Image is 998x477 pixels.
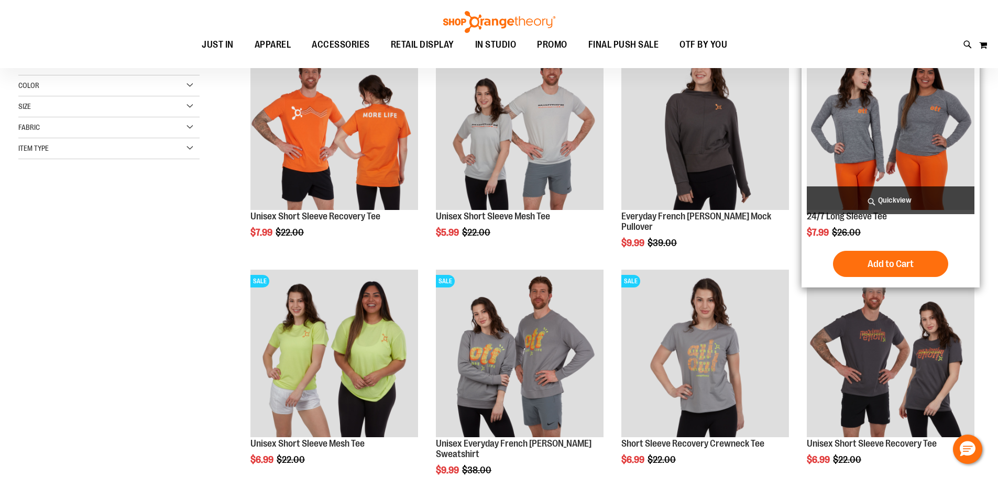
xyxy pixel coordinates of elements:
a: Unisex Short Sleeve Mesh Tee [250,438,365,449]
img: Shop Orangetheory [442,11,557,33]
button: Hello, have a question? Let’s chat. [953,435,982,464]
span: $6.99 [807,454,831,465]
span: $22.00 [276,227,305,238]
span: $39.00 [648,238,678,248]
span: $22.00 [462,227,492,238]
span: Fabric [18,123,40,131]
a: RETAIL DISPLAY [380,33,465,57]
a: APPAREL [244,33,302,57]
img: Product image for Unisex Everyday French Terry Crewneck Sweatshirt [436,270,604,437]
span: $9.99 [621,238,646,248]
a: JUST IN [191,33,244,57]
a: Unisex Everyday French [PERSON_NAME] Sweatshirt [436,438,591,459]
span: $9.99 [436,465,460,475]
span: $22.00 [277,454,306,465]
span: Add to Cart [868,258,914,270]
a: Product image for Unisex Everyday French Terry Crewneck SweatshirtSALE [436,270,604,439]
a: Unisex Short Sleeve Mesh Tee [436,211,550,221]
span: OTF BY YOU [679,33,727,57]
div: product [431,37,609,264]
span: JUST IN [202,33,234,57]
img: Short Sleeve Recovery Crewneck Tee primary image [621,270,789,437]
a: Unisex Short Sleeve Recovery Tee [250,211,380,221]
a: Product image for Unisex Short Sleeve Recovery TeeSALE [250,42,418,212]
a: PROMO [527,33,578,57]
a: Short Sleeve Recovery Crewneck Tee primary imageSALE [621,270,789,439]
a: Product image for Unisex Short Sleeve Mesh TeeSALE [250,270,418,439]
img: Product image for Unisex Short Sleeve Recovery Tee [807,270,974,437]
span: $6.99 [250,454,275,465]
a: Everyday French [PERSON_NAME] Mock Pullover [621,211,771,232]
a: OTF BY YOU [669,33,738,57]
a: Product image for 24/7 Long Sleeve TeeSALE [807,42,974,212]
span: IN STUDIO [475,33,517,57]
span: $6.99 [621,454,646,465]
span: $22.00 [648,454,677,465]
span: SALE [436,275,455,287]
img: Product image for Everyday French Terry Crop Mock Pullover [621,42,789,210]
a: Quickview [807,186,974,214]
span: SALE [250,275,269,287]
img: Product image for 24/7 Long Sleeve Tee [807,42,974,210]
span: $5.99 [436,227,460,238]
a: Product image for Everyday French Terry Crop Mock PulloverSALE [621,42,789,212]
span: Item Type [18,144,49,152]
a: 24/7 Long Sleeve Tee [807,211,887,221]
button: Add to Cart [833,251,948,277]
a: Unisex Short Sleeve Recovery Tee [807,438,937,449]
div: product [616,37,794,274]
a: ACCESSORIES [301,33,380,57]
span: APPAREL [255,33,291,57]
span: Size [18,102,31,110]
span: PROMO [537,33,567,57]
a: Product image for Unisex Short Sleeve Mesh TeeSALE [436,42,604,212]
a: Short Sleeve Recovery Crewneck Tee [621,438,764,449]
span: Color [18,81,39,90]
img: Product image for Unisex Short Sleeve Mesh Tee [250,270,418,437]
span: $26.00 [832,227,862,238]
span: $38.00 [462,465,493,475]
div: product [245,37,423,264]
a: FINAL PUSH SALE [578,33,670,57]
a: IN STUDIO [465,33,527,57]
span: $7.99 [250,227,274,238]
span: ACCESSORIES [312,33,370,57]
img: Product image for Unisex Short Sleeve Mesh Tee [436,42,604,210]
div: product [802,37,980,287]
span: $22.00 [833,454,863,465]
span: FINAL PUSH SALE [588,33,659,57]
a: Product image for Unisex Short Sleeve Recovery TeeSALE [807,270,974,439]
span: SALE [621,275,640,287]
span: $7.99 [807,227,830,238]
img: Product image for Unisex Short Sleeve Recovery Tee [250,42,418,210]
span: RETAIL DISPLAY [391,33,454,57]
